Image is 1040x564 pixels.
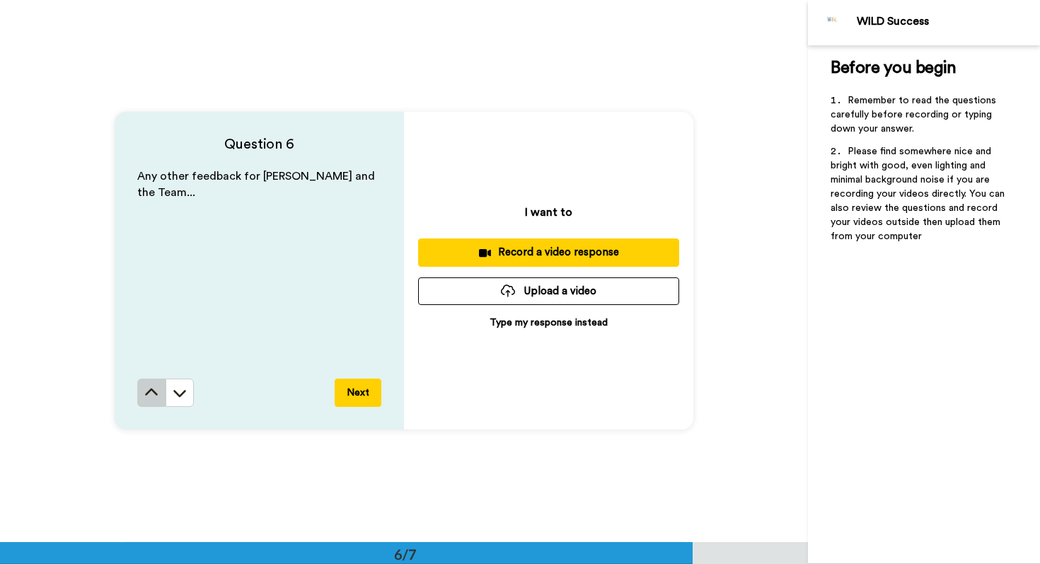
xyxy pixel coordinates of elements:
[371,544,439,564] div: 6/7
[490,316,608,330] p: Type my response instead
[335,379,381,407] button: Next
[831,59,956,76] span: Before you begin
[831,146,1007,241] span: Please find somewhere nice and bright with good, even lighting and minimal background noise if yo...
[857,15,1039,28] div: WILD Success
[831,96,999,134] span: Remember to read the questions carefully before recording or typing down your answer.
[418,277,679,305] button: Upload a video
[137,134,381,154] h4: Question 6
[816,6,850,40] img: Profile Image
[137,171,378,198] span: Any other feedback for [PERSON_NAME] and the Team...
[429,245,668,260] div: Record a video response
[525,204,572,221] p: I want to
[418,238,679,266] button: Record a video response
